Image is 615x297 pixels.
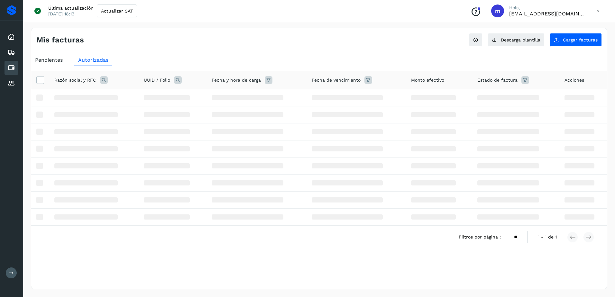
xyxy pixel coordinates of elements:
span: Fecha de vencimiento [312,77,361,84]
p: Última actualización [48,5,94,11]
span: Razón social y RFC [54,77,96,84]
span: Monto efectivo [411,77,444,84]
span: Estado de factura [477,77,518,84]
span: Cargar facturas [563,38,598,42]
p: [DATE] 18:13 [48,11,74,17]
span: Actualizar SAT [101,9,133,13]
span: Descarga plantilla [501,38,540,42]
span: UUID / Folio [144,77,170,84]
span: Filtros por página : [459,234,501,240]
div: Proveedores [5,76,18,90]
span: Autorizadas [78,57,108,63]
span: Acciones [565,77,584,84]
div: Cuentas por pagar [5,61,18,75]
button: Cargar facturas [550,33,602,47]
span: Fecha y hora de carga [212,77,261,84]
p: Hola, [509,5,586,11]
div: Embarques [5,45,18,59]
button: Actualizar SAT [97,4,137,17]
div: Inicio [5,30,18,44]
button: Descarga plantilla [488,33,545,47]
p: mlozano@joffroy.com [509,11,586,17]
span: 1 - 1 de 1 [538,234,557,240]
h4: Mis facturas [36,35,84,45]
span: Pendientes [35,57,63,63]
